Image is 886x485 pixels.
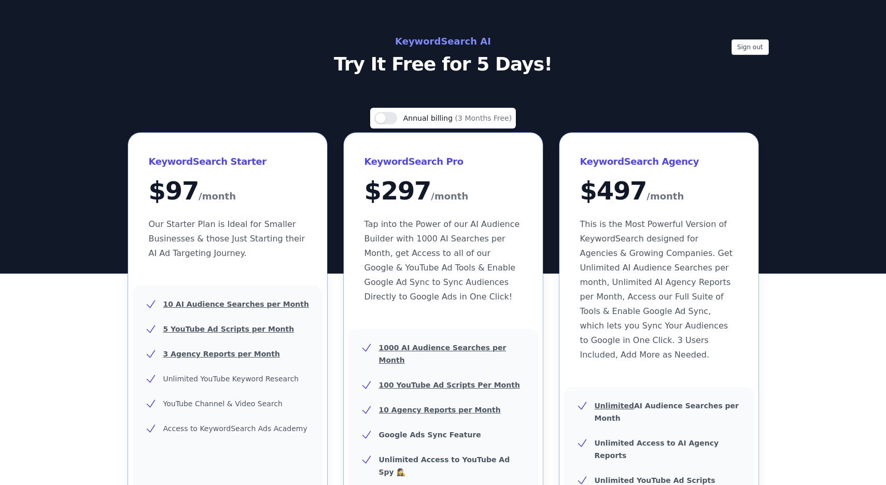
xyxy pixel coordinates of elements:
[149,219,305,258] span: Our Starter Plan is Ideal for Smaller Businesses & those Just Starting their AI Ad Targeting Jour...
[403,114,455,122] span: Annual billing
[211,54,676,75] p: Try It Free for 5 Days!
[595,439,719,460] b: Unlimited Access to AI Agency Reports
[199,188,236,205] span: /month
[431,188,468,205] span: /month
[149,153,306,170] h3: KeywordSearch Starter
[379,344,507,364] u: 1000 AI Audience Searches per Month
[580,153,738,170] h3: KeywordSearch Agency
[379,455,510,476] b: Unlimited Access to YouTube Ad Spy 🕵️‍♀️
[595,476,715,484] b: Unlimited YouTube Ad Scripts
[379,381,520,389] u: 100 YouTube Ad Scripts Per Month
[455,114,512,122] span: (3 Months Free)
[163,300,309,308] u: 10 AI Audience Searches per Month
[211,33,676,50] h2: KeywordSearch AI
[364,153,522,170] h3: KeywordSearch Pro
[595,402,635,410] u: Unlimited
[163,400,283,408] span: YouTube Channel & Video Search
[732,39,769,55] button: Sign out
[163,375,299,383] span: Unlimited YouTube Keyword Research
[580,178,738,205] div: $ 497
[580,219,733,360] span: This is the Most Powerful Version of KeywordSearch designed for Agencies & Growing Companies. Get...
[379,431,481,439] b: Google Ads Sync Feature
[364,219,520,302] span: Tap into the Power of our AI Audience Builder with 1000 AI Searches per Month, get Access to all ...
[163,325,294,333] u: 5 YouTube Ad Scripts per Month
[149,178,306,205] div: $ 97
[364,178,522,205] div: $ 297
[379,406,501,414] u: 10 Agency Reports per Month
[163,350,280,358] u: 3 Agency Reports per Month
[595,402,739,422] b: AI Audience Searches per Month
[163,424,307,433] span: Access to KeywordSearch Ads Academy
[646,188,684,205] span: /month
